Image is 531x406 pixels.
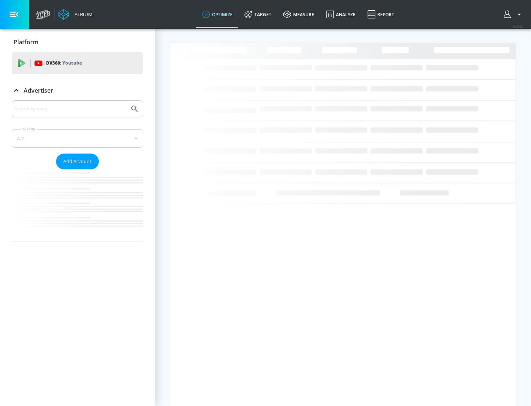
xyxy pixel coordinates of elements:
[24,86,53,94] p: Advertiser
[12,100,143,241] div: Advertiser
[56,154,99,169] button: Add Account
[15,104,126,114] input: Search by name
[14,38,38,46] p: Platform
[21,127,37,131] label: Sort By
[196,1,239,28] a: optimize
[320,1,361,28] a: Analyze
[62,59,82,67] p: Youtube
[58,9,93,20] a: Atrium
[12,80,143,101] div: Advertiser
[277,1,320,28] a: measure
[12,32,143,52] div: Platform
[361,1,400,28] a: Report
[72,11,93,18] div: Atrium
[12,169,143,241] nav: list of Advertiser
[46,59,82,67] p: DV360:
[12,129,143,148] div: A-Z
[63,157,91,166] span: Add Account
[239,1,277,28] a: Target
[12,52,143,74] div: DV360: Youtube
[513,24,524,28] span: v 4.24.0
